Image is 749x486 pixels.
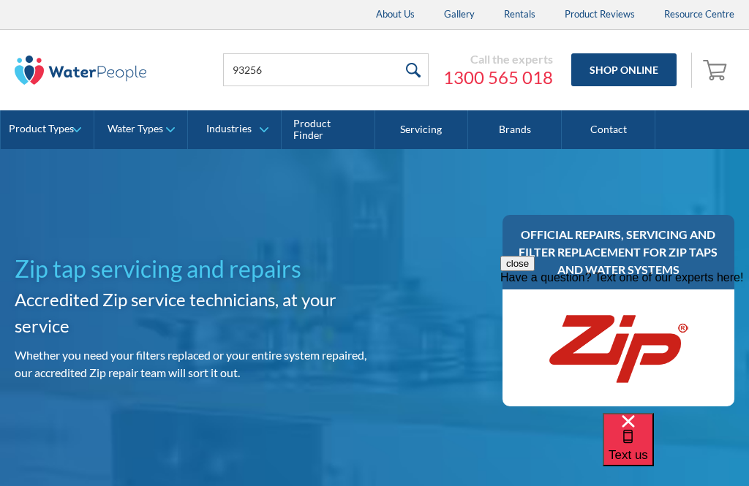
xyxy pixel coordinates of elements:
[223,53,429,86] input: Search products
[468,110,562,150] a: Brands
[15,56,146,85] img: The Water People
[703,58,731,81] img: shopping cart
[375,110,469,150] a: Servicing
[443,67,553,88] a: 1300 565 018
[188,110,281,150] a: Industries
[15,251,369,286] h1: Zip tap servicing and repairs
[443,52,553,67] div: Call the experts
[94,110,187,150] a: Water Types
[562,110,655,150] a: Contact
[500,256,749,431] iframe: podium webchat widget prompt
[603,413,749,486] iframe: podium webchat widget bubble
[9,123,74,135] div: Product Types
[517,226,720,278] h3: Official repairs, servicing and filter replacement for Zip taps and water systems
[15,286,369,339] h2: Accredited Zip service technicians, at your service
[1,110,94,150] a: Product Types
[15,346,369,381] p: Whether you need your filters replaced or your entire system repaired, our accredited Zip repair ...
[699,53,734,88] a: Open empty cart
[108,123,163,135] div: Water Types
[206,123,252,135] div: Industries
[571,53,677,86] a: Shop Online
[282,110,375,150] a: Product Finder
